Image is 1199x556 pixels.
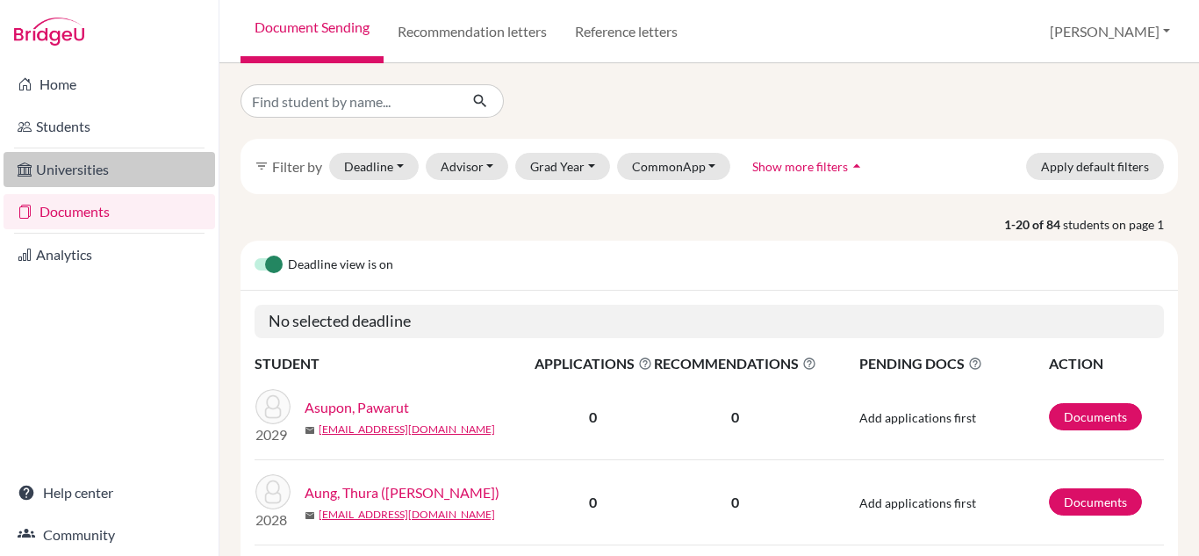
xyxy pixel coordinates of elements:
[255,305,1164,338] h5: No selected deadline
[589,408,597,425] b: 0
[272,158,322,175] span: Filter by
[255,474,291,509] img: Aung, Thura (David)
[859,495,976,510] span: Add applications first
[255,389,291,424] img: Asupon, Pawarut
[241,84,458,118] input: Find student by name...
[288,255,393,276] span: Deadline view is on
[319,507,495,523] a: [EMAIL_ADDRESS][DOMAIN_NAME]
[319,422,495,437] a: [EMAIL_ADDRESS][DOMAIN_NAME]
[1042,15,1178,48] button: [PERSON_NAME]
[535,353,652,374] span: APPLICATIONS
[1004,215,1063,234] strong: 1-20 of 84
[1063,215,1178,234] span: students on page 1
[737,153,880,180] button: Show more filtersarrow_drop_up
[654,407,816,428] p: 0
[859,410,976,425] span: Add applications first
[4,67,215,102] a: Home
[654,492,816,513] p: 0
[589,494,597,510] b: 0
[305,482,499,503] a: Aung, Thura ([PERSON_NAME])
[859,353,1047,374] span: PENDING DOCS
[255,159,269,173] i: filter_list
[255,424,291,445] p: 2029
[305,397,409,418] a: Asupon, Pawarut
[305,425,315,436] span: mail
[4,109,215,144] a: Students
[4,237,215,272] a: Analytics
[4,194,215,229] a: Documents
[14,18,84,46] img: Bridge-U
[515,153,610,180] button: Grad Year
[654,353,816,374] span: RECOMMENDATIONS
[4,517,215,552] a: Community
[848,157,865,175] i: arrow_drop_up
[255,509,291,531] p: 2028
[1048,352,1164,375] th: ACTION
[617,153,731,180] button: CommonApp
[305,510,315,521] span: mail
[426,153,509,180] button: Advisor
[4,475,215,510] a: Help center
[255,352,534,375] th: STUDENT
[329,153,419,180] button: Deadline
[4,152,215,187] a: Universities
[1049,403,1142,430] a: Documents
[752,159,848,174] span: Show more filters
[1026,153,1164,180] button: Apply default filters
[1049,488,1142,516] a: Documents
